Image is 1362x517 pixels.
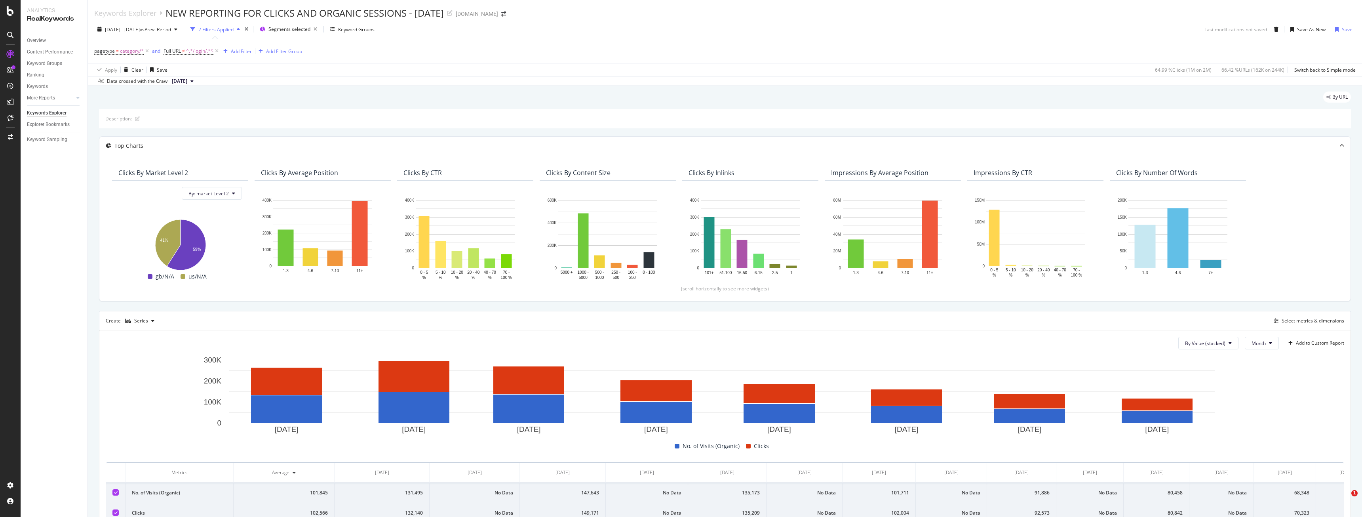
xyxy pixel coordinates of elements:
[1118,215,1127,219] text: 150K
[974,196,1097,279] svg: A chart.
[767,425,791,433] text: [DATE]
[263,198,272,202] text: 400K
[1116,169,1198,177] div: Clicks By Number Of Words
[689,196,812,281] div: A chart.
[975,220,985,224] text: 100M
[94,63,117,76] button: Apply
[106,356,1338,435] svg: A chart.
[147,63,167,76] button: Save
[27,94,74,102] a: More Reports
[1196,509,1247,517] div: No Data
[1116,196,1240,281] svg: A chart.
[472,275,475,279] text: %
[833,232,841,236] text: 40M
[456,10,498,18] div: [DOMAIN_NAME]
[405,249,415,253] text: 100K
[27,109,67,117] div: Keywords Explorer
[878,270,884,275] text: 4-6
[188,272,207,281] span: us/N/A
[204,377,222,385] text: 200K
[849,509,909,517] div: 102,004
[548,243,557,248] text: 200K
[1083,469,1097,476] div: [DATE]
[640,469,654,476] div: [DATE]
[578,270,589,274] text: 1000 -
[1245,337,1279,349] button: Month
[1149,469,1164,476] div: [DATE]
[308,268,314,273] text: 4-6
[501,11,506,17] div: arrow-right-arrow-left
[403,196,527,281] svg: A chart.
[754,441,769,451] span: Clicks
[240,509,328,517] div: 102,566
[1260,509,1309,517] div: 70,323
[1118,232,1127,236] text: 100K
[922,509,980,517] div: No Data
[402,425,426,433] text: [DATE]
[27,135,67,144] div: Keyword Sampling
[269,264,272,268] text: 0
[468,469,482,476] div: [DATE]
[503,270,510,274] text: 70 -
[188,190,229,197] span: By: market Level 2
[405,232,415,236] text: 200K
[27,48,73,56] div: Content Performance
[131,67,143,73] div: Clear
[105,67,117,73] div: Apply
[198,26,234,33] div: 2 Filters Applied
[548,198,557,202] text: 600K
[1332,23,1352,36] button: Save
[1278,469,1292,476] div: [DATE]
[27,59,62,68] div: Keyword Groups
[157,67,167,73] div: Save
[690,232,700,236] text: 200K
[375,469,389,476] div: [DATE]
[773,509,836,517] div: No Data
[134,319,148,323] div: Series
[1042,273,1045,277] text: %
[1130,489,1183,496] div: 80,458
[1297,26,1326,33] div: Save As New
[1006,268,1016,272] text: 5 - 10
[895,425,919,433] text: [DATE]
[737,270,747,275] text: 16-50
[94,9,156,17] a: Keywords Explorer
[338,26,375,33] div: Keyword Groups
[243,25,250,33] div: times
[455,275,459,279] text: %
[182,187,242,200] button: By: market Level 2
[833,198,841,202] text: 80M
[405,215,415,219] text: 300K
[833,215,841,219] text: 60M
[1142,270,1148,275] text: 1-3
[436,489,513,496] div: No Data
[689,169,734,177] div: Clicks By Inlinks
[1178,337,1238,349] button: By Value (stacked)
[484,270,496,274] text: 40 - 70
[1025,273,1029,277] text: %
[27,14,81,23] div: RealKeywords
[261,169,338,177] div: Clicks By Average Position
[546,169,611,177] div: Clicks By Content Size
[944,469,959,476] div: [DATE]
[27,120,70,129] div: Explorer Bookmarks
[27,36,82,45] a: Overview
[261,196,384,279] div: A chart.
[172,78,187,85] span: 2025 Aug. 21st
[27,82,82,91] a: Keywords
[526,489,599,496] div: 147,643
[27,120,82,129] a: Explorer Bookmarks
[1271,316,1344,326] button: Select metrics & dimensions
[164,48,181,54] span: Full URL
[105,26,140,33] span: [DATE] - [DATE]
[263,231,272,235] text: 200K
[561,270,573,274] text: 5000 +
[118,215,242,272] svg: A chart.
[283,268,289,273] text: 1-3
[412,266,414,270] text: 0
[187,23,243,36] button: 2 Filters Applied
[1285,337,1344,349] button: Add to Custom Report
[467,270,480,274] text: 20 - 40
[1185,340,1225,347] span: By Value (stacked)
